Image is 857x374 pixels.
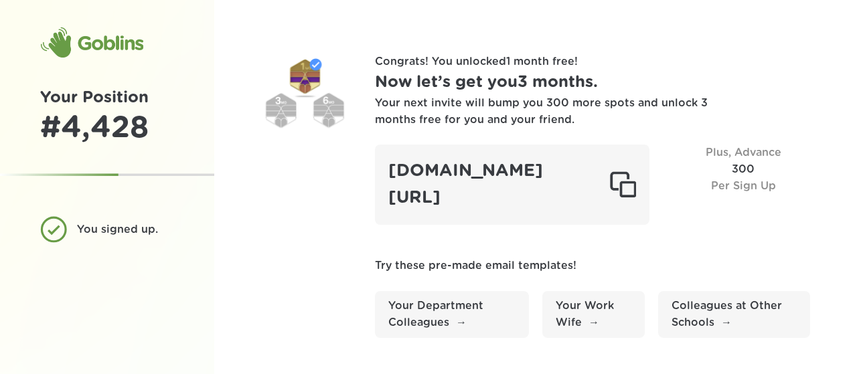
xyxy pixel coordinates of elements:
p: Try these pre-made email templates! [375,258,810,274]
a: Colleagues at Other Schools [658,291,810,338]
span: Per Sign Up [711,181,776,191]
a: Your Work Wife [542,291,645,338]
div: Goblins [40,27,143,59]
div: Your next invite will bump you 300 more spots and unlock 3 months free for you and your friend. [375,95,710,128]
span: Plus, Advance [706,147,781,158]
h1: Now let’s get you 3 months . [375,70,810,95]
div: You signed up. [77,221,164,238]
h1: Your Position [40,86,174,110]
p: Congrats! You unlocked 1 month free ! [375,54,810,70]
a: Your Department Colleagues [375,291,529,338]
div: 300 [676,145,810,224]
div: [DOMAIN_NAME][URL] [375,145,649,224]
div: # 4,428 [40,110,174,147]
